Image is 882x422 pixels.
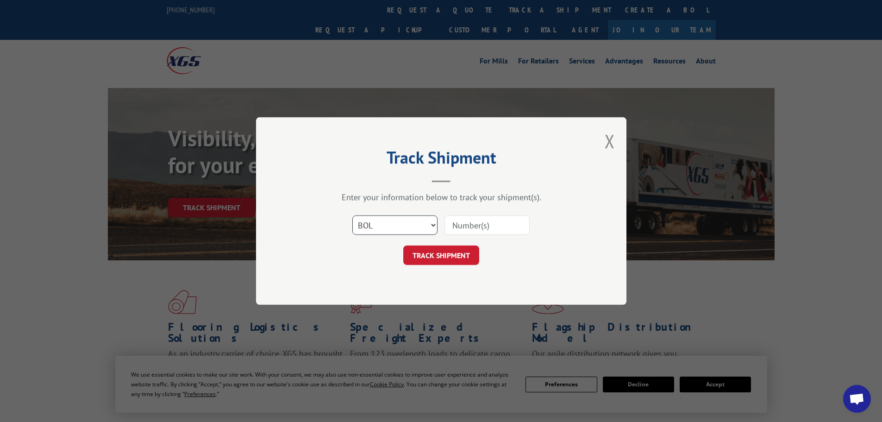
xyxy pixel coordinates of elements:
h2: Track Shipment [302,151,580,169]
a: Open chat [843,385,871,413]
button: TRACK SHIPMENT [403,246,479,265]
input: Number(s) [444,215,530,235]
button: Close modal [605,129,615,153]
div: Enter your information below to track your shipment(s). [302,192,580,202]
